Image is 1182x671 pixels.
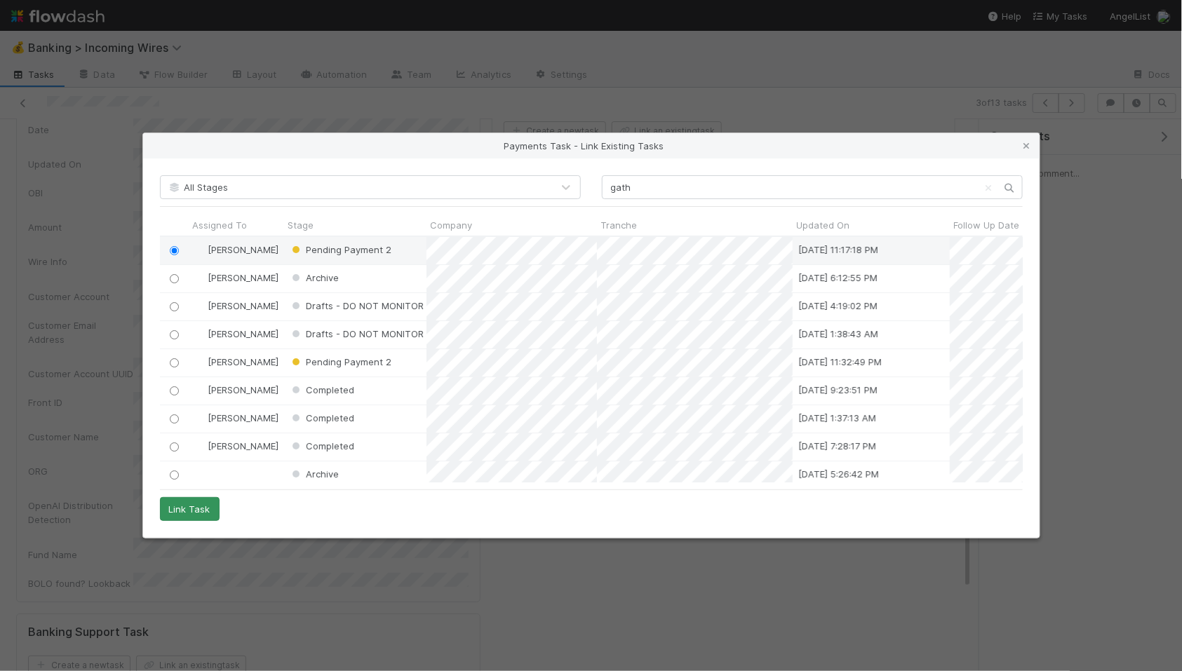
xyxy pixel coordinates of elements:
[168,182,229,193] span: All Stages
[192,218,247,232] span: Assigned To
[798,243,878,257] div: [DATE] 11:17:18 PM
[194,272,206,283] img: avatar_c6c9a18c-a1dc-4048-8eac-219674057138.png
[289,467,339,481] div: Archive
[289,299,424,313] div: Drafts - DO NOT MONITOR
[289,439,354,453] div: Completed
[194,412,206,423] img: avatar_e7d5656d-bda2-4d83-89d6-b6f9721f96bd.png
[798,439,875,453] div: [DATE] 7:28:17 PM
[169,386,178,395] input: Toggle Row Selected
[208,244,278,255] span: [PERSON_NAME]
[194,384,206,395] img: avatar_e7d5656d-bda2-4d83-89d6-b6f9721f96bd.png
[194,355,278,369] div: [PERSON_NAME]
[289,272,339,283] span: Archive
[169,274,178,283] input: Toggle Row Selected
[798,299,877,313] div: [DATE] 4:19:02 PM
[160,497,220,521] button: Link Task
[169,414,178,423] input: Toggle Row Selected
[169,470,178,480] input: Toggle Row Selected
[194,439,278,453] div: [PERSON_NAME]
[208,272,278,283] span: [PERSON_NAME]
[289,440,354,452] span: Completed
[208,412,278,423] span: [PERSON_NAME]
[169,302,178,311] input: Toggle Row Selected
[289,355,391,369] div: Pending Payment 2
[169,246,178,255] input: Toggle Row Selected
[431,218,473,232] span: Company
[982,177,996,199] button: Clear search
[798,271,877,285] div: [DATE] 6:12:55 PM
[169,358,178,367] input: Toggle Row Selected
[289,356,391,367] span: Pending Payment 2
[798,383,877,397] div: [DATE] 9:23:51 PM
[798,355,881,369] div: [DATE] 11:32:49 PM
[289,271,339,285] div: Archive
[289,384,354,395] span: Completed
[289,383,354,397] div: Completed
[289,411,354,425] div: Completed
[208,440,278,452] span: [PERSON_NAME]
[169,330,178,339] input: Toggle Row Selected
[194,300,206,311] img: avatar_c6c9a18c-a1dc-4048-8eac-219674057138.png
[169,442,178,452] input: Toggle Row Selected
[194,327,278,341] div: [PERSON_NAME]
[797,218,850,232] span: Updated On
[208,356,278,367] span: [PERSON_NAME]
[602,175,1023,199] input: Search
[208,300,278,311] span: [PERSON_NAME]
[194,244,206,255] img: avatar_705b8750-32ac-4031-bf5f-ad93a4909bc8.png
[798,327,878,341] div: [DATE] 1:38:43 AM
[288,218,314,232] span: Stage
[289,244,391,255] span: Pending Payment 2
[194,271,278,285] div: [PERSON_NAME]
[289,328,424,339] span: Drafts - DO NOT MONITOR
[289,327,424,341] div: Drafts - DO NOT MONITOR
[194,411,278,425] div: [PERSON_NAME]
[289,300,424,311] span: Drafts - DO NOT MONITOR
[601,218,638,232] span: Tranche
[798,467,878,481] div: [DATE] 5:26:42 PM
[208,384,278,395] span: [PERSON_NAME]
[194,440,206,452] img: avatar_ad9da010-433a-4b4a-a484-836c288de5e1.png
[208,328,278,339] span: [PERSON_NAME]
[194,243,278,257] div: [PERSON_NAME]
[289,468,339,480] span: Archive
[194,328,206,339] img: avatar_c6c9a18c-a1dc-4048-8eac-219674057138.png
[143,133,1040,158] div: Payments Task - Link Existing Tasks
[194,299,278,313] div: [PERSON_NAME]
[954,218,1020,232] span: Follow Up Date
[194,383,278,397] div: [PERSON_NAME]
[798,411,875,425] div: [DATE] 1:37:13 AM
[194,356,206,367] img: avatar_705b8750-32ac-4031-bf5f-ad93a4909bc8.png
[289,243,391,257] div: Pending Payment 2
[289,412,354,423] span: Completed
